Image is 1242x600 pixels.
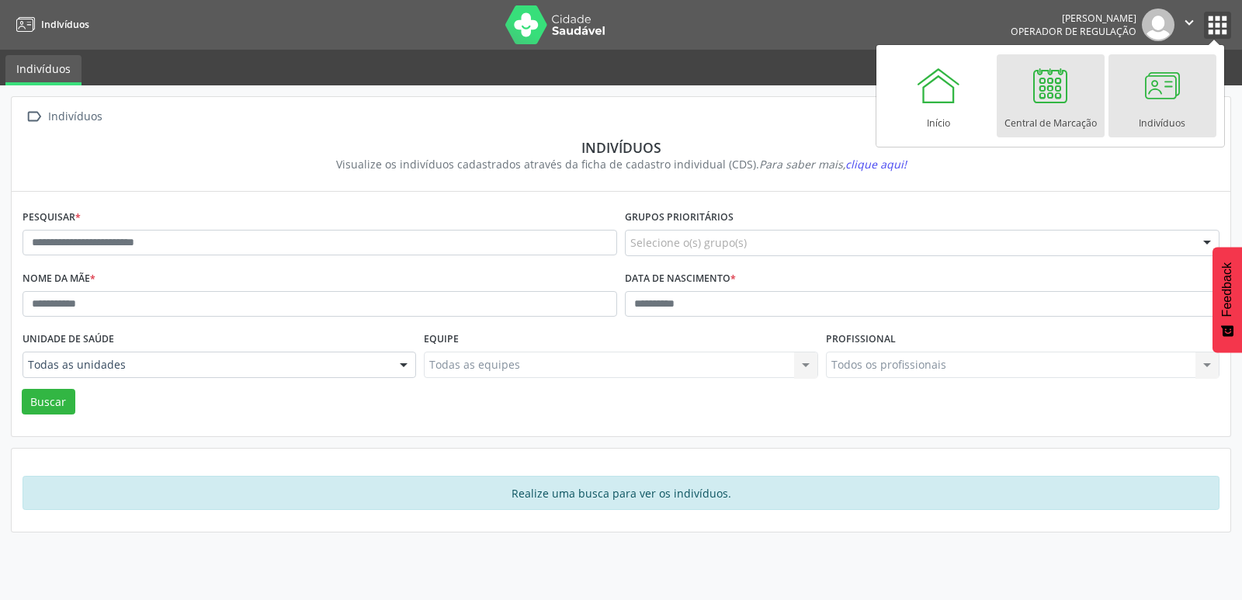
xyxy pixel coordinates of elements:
[625,206,734,230] label: Grupos prioritários
[23,328,114,352] label: Unidade de saúde
[33,139,1209,156] div: Indivíduos
[845,157,907,172] span: clique aqui!
[1213,247,1242,352] button: Feedback - Mostrar pesquisa
[28,357,384,373] span: Todas as unidades
[1011,25,1136,38] span: Operador de regulação
[1174,9,1204,41] button: 
[41,18,89,31] span: Indivíduos
[885,54,993,137] a: Início
[1011,12,1136,25] div: [PERSON_NAME]
[1204,12,1231,39] button: apps
[23,206,81,230] label: Pesquisar
[759,157,907,172] i: Para saber mais,
[1220,262,1234,317] span: Feedback
[826,328,896,352] label: Profissional
[23,267,95,291] label: Nome da mãe
[33,156,1209,172] div: Visualize os indivíduos cadastrados através da ficha de cadastro individual (CDS).
[625,267,736,291] label: Data de nascimento
[1108,54,1216,137] a: Indivíduos
[23,476,1219,510] div: Realize uma busca para ver os indivíduos.
[1181,14,1198,31] i: 
[424,328,459,352] label: Equipe
[5,55,82,85] a: Indivíduos
[630,234,747,251] span: Selecione o(s) grupo(s)
[1142,9,1174,41] img: img
[997,54,1105,137] a: Central de Marcação
[11,12,89,37] a: Indivíduos
[45,106,105,128] div: Indivíduos
[23,106,105,128] a:  Indivíduos
[23,106,45,128] i: 
[22,389,75,415] button: Buscar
